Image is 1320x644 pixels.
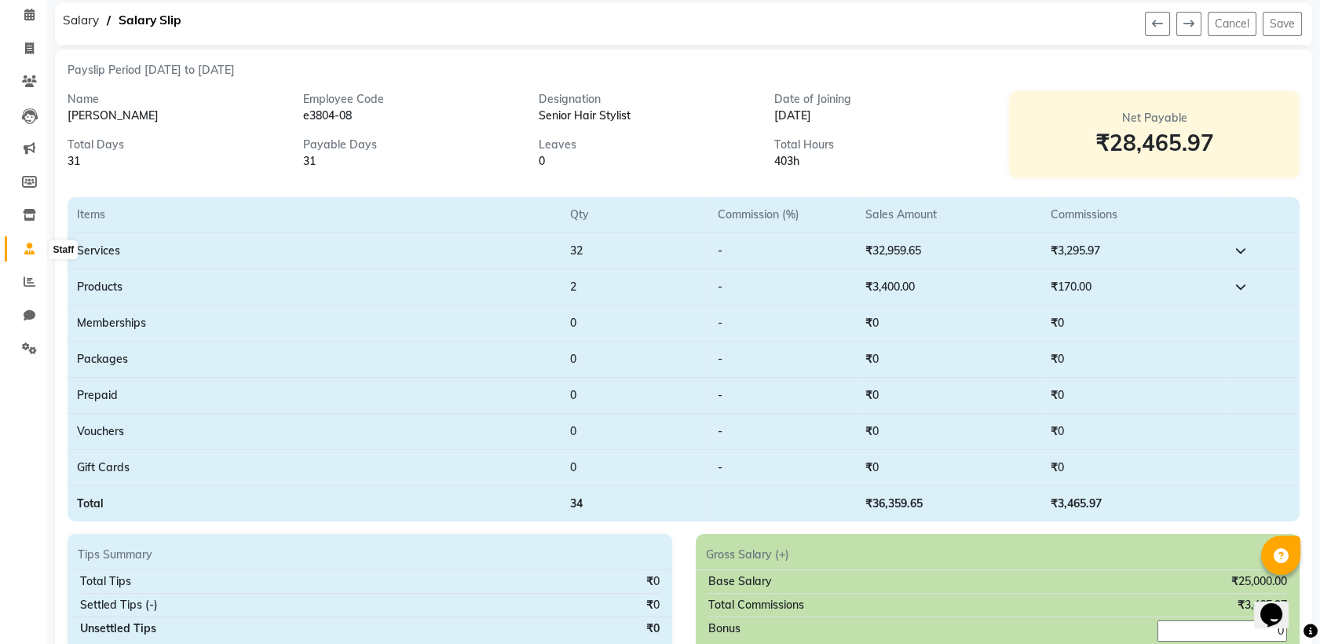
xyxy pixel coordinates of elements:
td: ₹0 [856,306,1040,342]
td: 0 [561,306,708,342]
td: 0 [561,414,708,450]
td: ₹0 [1040,414,1225,450]
div: Total Days [68,137,280,153]
td: Memberships [68,306,561,342]
td: 0 [561,378,708,414]
div: Base Salary [708,573,772,590]
td: Products [68,269,561,306]
th: Commissions [1040,197,1225,233]
th: Items [68,197,561,233]
td: - [708,342,856,378]
td: Services [68,233,561,269]
td: 0 [561,342,708,378]
td: ₹3,465.97 [1040,486,1225,522]
iframe: chat widget [1254,581,1304,628]
div: Date of Joining [773,91,985,108]
div: 31 [68,153,280,170]
div: Payslip Period [DATE] to [DATE] [68,62,1300,79]
td: Gift Cards [68,450,561,486]
td: 34 [561,486,708,522]
span: Salary [55,6,107,35]
div: [PERSON_NAME] [68,108,280,124]
div: Designation [539,91,751,108]
div: ₹0 [646,597,660,613]
span: Salary Slip [111,6,189,35]
button: Save [1263,12,1302,36]
div: Staff [49,240,79,259]
div: [DATE] [773,108,985,124]
th: Qty [561,197,708,233]
div: ₹25,000.00 [1231,573,1287,590]
td: ₹170.00 [1040,269,1225,306]
td: ₹3,295.97 [1040,233,1225,269]
div: Gross Salary (+) [697,547,1300,563]
td: Total [68,486,561,522]
td: - [708,233,856,269]
td: Packages [68,342,561,378]
td: ₹36,359.65 [856,486,1040,522]
div: Total Commissions [708,597,804,613]
td: - [708,269,856,306]
th: Sales Amount [856,197,1040,233]
div: e3804-08 [303,108,515,124]
div: 403h [773,153,985,170]
td: Vouchers [68,414,561,450]
td: - [708,378,856,414]
div: Settled Tips (-) [80,597,158,613]
div: Bonus [708,620,740,642]
div: Name [68,91,280,108]
td: 0 [561,450,708,486]
td: ₹0 [856,378,1040,414]
div: 0 [539,153,751,170]
td: 32 [561,233,708,269]
div: Unsettled Tips [80,620,156,637]
td: ₹0 [1040,306,1225,342]
div: Leaves [539,137,751,153]
div: Total Hours [773,137,985,153]
div: Total Tips [80,573,131,590]
div: ₹3,465.97 [1238,597,1287,613]
div: Net Payable [1028,110,1281,126]
button: Cancel [1208,12,1256,36]
td: ₹3,400.00 [856,269,1040,306]
div: Senior Hair Stylist [539,108,751,124]
td: - [708,450,856,486]
td: 2 [561,269,708,306]
div: Payable Days [303,137,515,153]
div: ₹0 [646,573,660,590]
th: Commission (%) [708,197,856,233]
div: 31 [303,153,515,170]
td: ₹0 [856,342,1040,378]
td: - [708,306,856,342]
td: ₹0 [1040,450,1225,486]
td: ₹0 [856,450,1040,486]
td: ₹0 [1040,378,1225,414]
td: ₹0 [1040,342,1225,378]
div: Employee Code [303,91,515,108]
td: - [708,414,856,450]
div: Tips Summary [68,547,671,563]
td: Prepaid [68,378,561,414]
td: ₹0 [856,414,1040,450]
div: ₹0 [646,620,660,637]
td: ₹32,959.65 [856,233,1040,269]
div: ₹28,465.97 [1028,126,1281,159]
